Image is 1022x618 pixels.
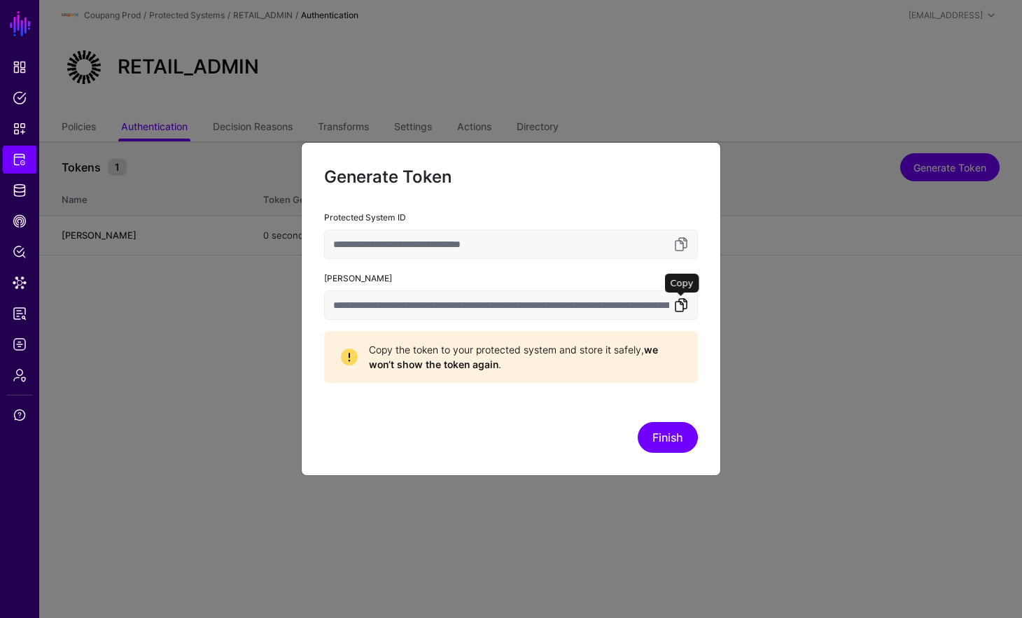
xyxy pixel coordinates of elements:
span: Copy the token to your protected system and store it safely, . [369,342,681,372]
label: [PERSON_NAME] [324,272,392,285]
h2: Generate Token [324,165,698,189]
label: Protected System ID [324,211,406,224]
div: Copy [665,274,699,293]
button: Finish [638,422,698,453]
